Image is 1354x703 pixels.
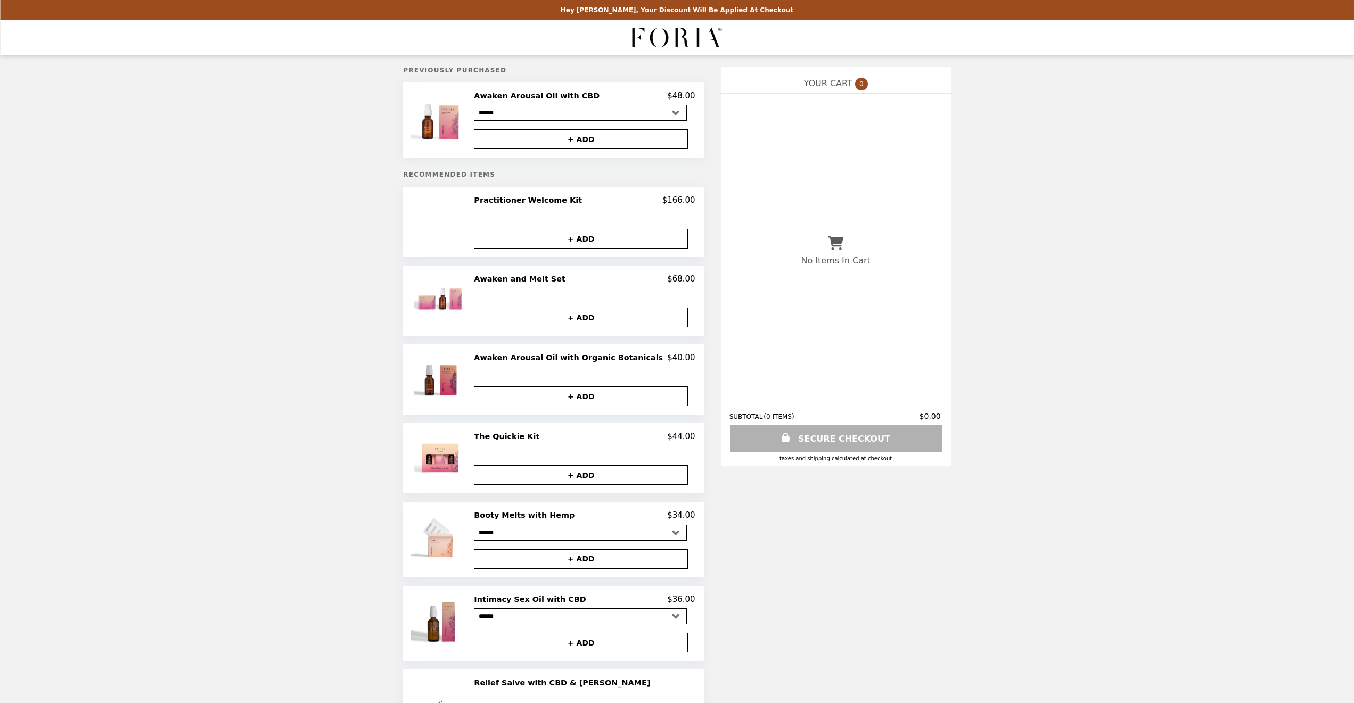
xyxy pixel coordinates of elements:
p: $40.00 [667,353,695,362]
p: $36.00 [667,594,695,604]
button: + ADD [474,633,688,652]
h2: Awaken Arousal Oil with CBD [474,91,604,101]
select: Select a product variant [474,525,687,541]
img: Intimacy Sex Oil with CBD [411,594,472,652]
p: Hey [PERSON_NAME], your discount will be applied at checkout [561,6,793,14]
img: Brand Logo [633,27,722,48]
span: 0 [855,78,868,90]
h2: Awaken and Melt Set [474,274,570,284]
h5: Recommended Items [403,171,703,178]
img: Awaken and Melt Set [414,274,470,327]
p: $44.00 [667,432,695,441]
p: $68.00 [667,274,695,284]
span: SUBTOTAL [729,413,764,420]
h2: Intimacy Sex Oil with CBD [474,594,590,604]
span: ( 0 ITEMS ) [764,413,794,420]
img: The Quickie Kit [414,432,470,485]
h2: Booty Melts with Hemp [474,510,579,520]
button: + ADD [474,229,688,249]
select: Select a product variant [474,105,687,121]
span: $0.00 [920,412,942,420]
p: $34.00 [667,510,695,520]
h5: Previously Purchased [403,67,703,74]
button: + ADD [474,308,688,327]
img: Booty Melts with Hemp [411,510,472,568]
button: + ADD [474,465,688,485]
select: Select a product variant [474,608,687,624]
h2: The Quickie Kit [474,432,544,441]
h2: Awaken Arousal Oil with Organic Botanicals [474,353,667,362]
div: Taxes and Shipping calculated at checkout [729,456,942,461]
p: $166.00 [662,195,695,205]
h2: Practitioner Welcome Kit [474,195,586,205]
button: + ADD [474,129,688,149]
span: YOUR CART [804,78,852,88]
img: Awaken Arousal Oil with Organic Botanicals [414,353,470,406]
p: No Items In Cart [801,255,870,266]
button: + ADD [474,386,688,406]
h2: Relief Salve with CBD & [PERSON_NAME] [474,678,654,688]
button: + ADD [474,549,688,569]
img: Awaken Arousal Oil with CBD [411,91,472,149]
p: $48.00 [667,91,695,101]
